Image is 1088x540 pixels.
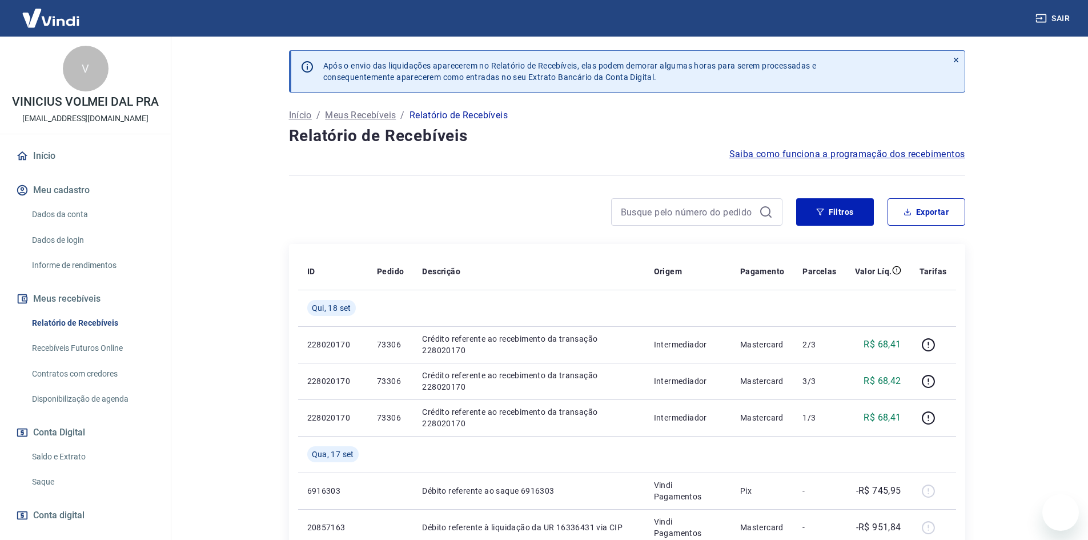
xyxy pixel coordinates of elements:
button: Sair [1033,8,1074,29]
a: Disponibilização de agenda [27,387,157,411]
a: Início [289,109,312,122]
p: Tarifas [920,266,947,277]
p: -R$ 745,95 [856,484,901,498]
img: Vindi [14,1,88,35]
p: / [400,109,404,122]
a: Dados da conta [27,203,157,226]
p: Débito referente à liquidação da UR 16336431 via CIP [422,522,635,533]
p: 2/3 [802,339,836,350]
p: [EMAIL_ADDRESS][DOMAIN_NAME] [22,113,148,125]
button: Exportar [888,198,965,226]
p: 228020170 [307,412,359,423]
p: - [802,485,836,497]
p: Mastercard [740,522,785,533]
p: - [802,522,836,533]
span: Qua, 17 set [312,449,354,460]
p: Intermediador [654,375,722,387]
button: Meus recebíveis [14,286,157,311]
p: Mastercard [740,412,785,423]
p: Descrição [422,266,460,277]
p: -R$ 951,84 [856,521,901,534]
a: Relatório de Recebíveis [27,311,157,335]
p: 1/3 [802,412,836,423]
a: Recebíveis Futuros Online [27,337,157,360]
p: Mastercard [740,375,785,387]
p: ID [307,266,315,277]
a: Saiba como funciona a programação dos recebimentos [729,147,965,161]
p: Crédito referente ao recebimento da transação 228020170 [422,406,635,429]
button: Filtros [796,198,874,226]
p: Pagamento [740,266,785,277]
h4: Relatório de Recebíveis [289,125,965,147]
p: Intermediador [654,412,722,423]
p: 20857163 [307,522,359,533]
iframe: Botão para abrir a janela de mensagens [1042,494,1079,531]
a: Contratos com credores [27,362,157,386]
p: Pix [740,485,785,497]
p: 73306 [377,412,404,423]
p: VINICIUS VOLMEI DAL PRA [12,96,159,108]
button: Conta Digital [14,420,157,445]
p: Crédito referente ao recebimento da transação 228020170 [422,333,635,356]
p: R$ 68,41 [864,411,901,425]
p: Pedido [377,266,404,277]
p: Intermediador [654,339,722,350]
button: Meu cadastro [14,178,157,203]
p: R$ 68,42 [864,374,901,388]
a: Início [14,143,157,169]
p: 3/3 [802,375,836,387]
p: R$ 68,41 [864,338,901,351]
p: Parcelas [802,266,836,277]
p: / [316,109,320,122]
a: Meus Recebíveis [325,109,396,122]
p: Relatório de Recebíveis [409,109,508,122]
p: 228020170 [307,339,359,350]
a: Conta digital [14,503,157,528]
span: Qui, 18 set [312,302,351,314]
input: Busque pelo número do pedido [621,203,754,221]
p: Mastercard [740,339,785,350]
p: 73306 [377,339,404,350]
a: Dados de login [27,229,157,252]
p: 6916303 [307,485,359,497]
p: Valor Líq. [855,266,892,277]
p: Crédito referente ao recebimento da transação 228020170 [422,370,635,393]
p: Débito referente ao saque 6916303 [422,485,635,497]
a: Saldo e Extrato [27,445,157,469]
div: V [63,46,109,91]
p: Origem [654,266,682,277]
span: Conta digital [33,507,85,523]
p: Vindi Pagamentos [654,479,722,502]
a: Saque [27,470,157,494]
a: Informe de rendimentos [27,254,157,277]
p: Vindi Pagamentos [654,516,722,539]
p: 228020170 [307,375,359,387]
p: 73306 [377,375,404,387]
p: Após o envio das liquidações aparecerem no Relatório de Recebíveis, elas podem demorar algumas ho... [323,60,817,83]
